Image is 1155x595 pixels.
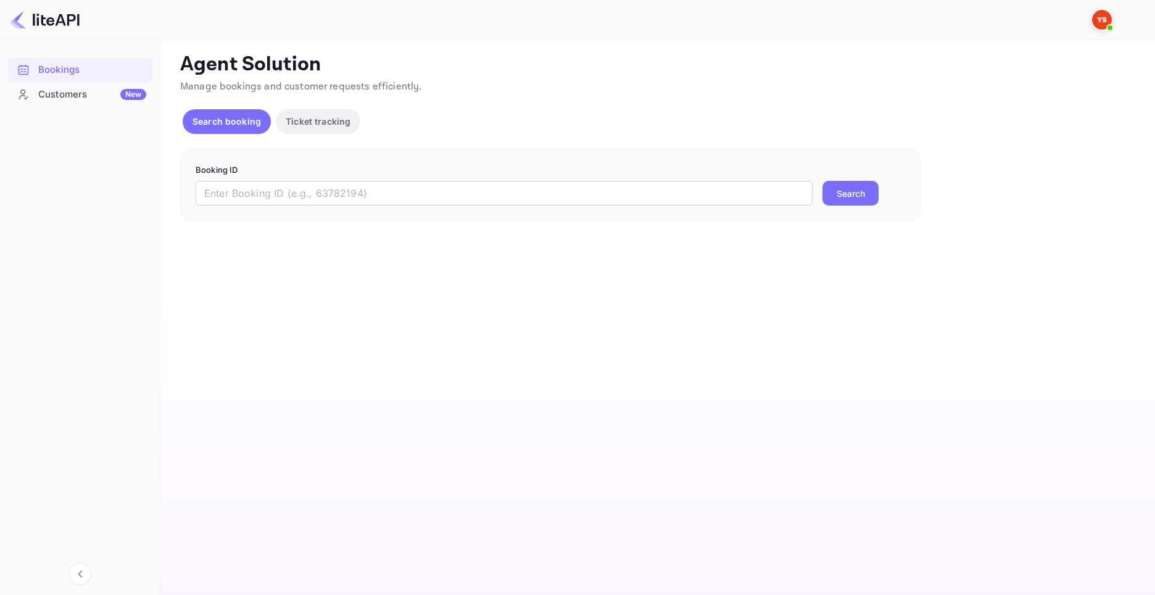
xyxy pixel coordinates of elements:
[180,52,1133,77] p: Agent Solution
[38,63,146,77] div: Bookings
[1092,10,1112,30] img: Yandex Support
[196,164,905,177] p: Booking ID
[7,83,152,107] div: CustomersNew
[69,563,91,585] button: Collapse navigation
[286,115,350,128] p: Ticket tracking
[10,10,80,30] img: LiteAPI logo
[180,80,422,93] span: Manage bookings and customer requests efficiently.
[196,181,813,206] input: Enter Booking ID (e.g., 63782194)
[822,181,879,206] button: Search
[120,89,146,100] div: New
[7,58,152,82] div: Bookings
[7,83,152,106] a: CustomersNew
[38,88,146,102] div: Customers
[7,58,152,81] a: Bookings
[192,115,261,128] p: Search booking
